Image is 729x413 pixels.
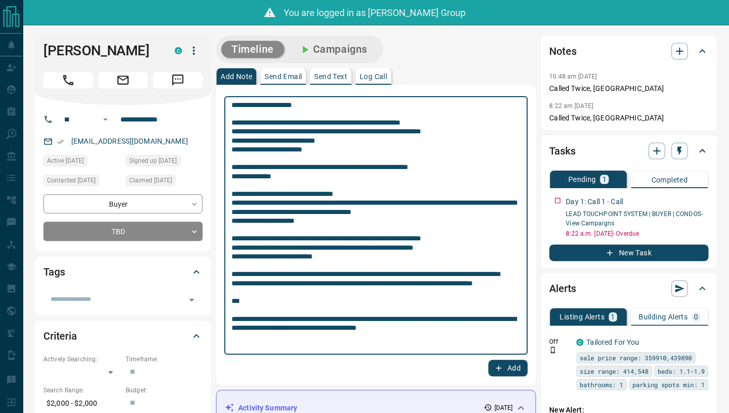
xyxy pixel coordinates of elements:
[549,280,576,297] h2: Alerts
[71,137,188,145] a: [EMAIL_ADDRESS][DOMAIN_NAME]
[586,338,639,346] a: Tailored For You
[265,73,302,80] p: Send Email
[43,264,65,280] h2: Tags
[549,143,575,159] h2: Tasks
[549,73,597,80] p: 10:48 am [DATE]
[43,194,203,213] div: Buyer
[126,386,203,395] p: Budget:
[129,156,177,166] span: Signed up [DATE]
[566,196,623,207] p: Day 1: Call 1 - Call
[47,175,96,186] span: Contacted [DATE]
[126,155,203,170] div: Thu Apr 08 2021
[98,72,148,88] span: Email
[314,73,347,80] p: Send Text
[549,337,570,346] p: Off
[632,379,705,390] span: parking spots min: 1
[549,276,708,301] div: Alerts
[184,293,199,307] button: Open
[43,328,77,344] h2: Criteria
[43,222,203,241] div: TBD
[549,244,708,261] button: New Task
[488,360,528,376] button: Add
[694,313,698,320] p: 0
[549,139,708,163] div: Tasks
[580,353,692,363] span: sale price range: 359910,439890
[126,355,203,364] p: Timeframe:
[549,346,556,354] svg: Push Notification Only
[47,156,84,166] span: Active [DATE]
[43,259,203,284] div: Tags
[221,73,252,80] p: Add Note
[221,41,284,58] button: Timeline
[549,83,708,94] p: Called Twice, [GEOGRAPHIC_DATA]
[43,324,203,348] div: Criteria
[494,403,513,412] p: [DATE]
[566,229,708,238] p: 8:22 a.m. [DATE] - Overdue
[549,102,593,110] p: 8:22 am [DATE]
[43,355,120,364] p: Actively Searching:
[43,395,120,412] p: $2,000 - $2,000
[549,43,576,59] h2: Notes
[549,39,708,64] div: Notes
[549,113,708,124] p: Called Twice, [GEOGRAPHIC_DATA]
[576,339,583,346] div: condos.ca
[611,313,615,320] p: 1
[126,175,203,189] div: Thu Aug 07 2025
[175,47,182,54] div: condos.ca
[580,366,648,376] span: size range: 414,548
[568,176,596,183] p: Pending
[651,176,688,183] p: Completed
[43,175,120,189] div: Thu Aug 07 2025
[288,41,378,58] button: Campaigns
[580,379,623,390] span: bathrooms: 1
[43,42,159,59] h1: [PERSON_NAME]
[99,113,112,126] button: Open
[129,175,172,186] span: Claimed [DATE]
[153,72,203,88] span: Message
[566,210,703,227] a: LEAD TOUCHPOINT SYSTEM | BUYER | CONDOS- View Campaigns
[602,176,606,183] p: 1
[560,313,604,320] p: Listing Alerts
[57,138,64,145] svg: Email Verified
[284,7,466,18] span: You are logged in as [PERSON_NAME] Group
[658,366,705,376] span: beds: 1.1-1.9
[639,313,688,320] p: Building Alerts
[43,72,93,88] span: Call
[43,155,120,170] div: Thu Aug 07 2025
[360,73,387,80] p: Log Call
[43,386,120,395] p: Search Range:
